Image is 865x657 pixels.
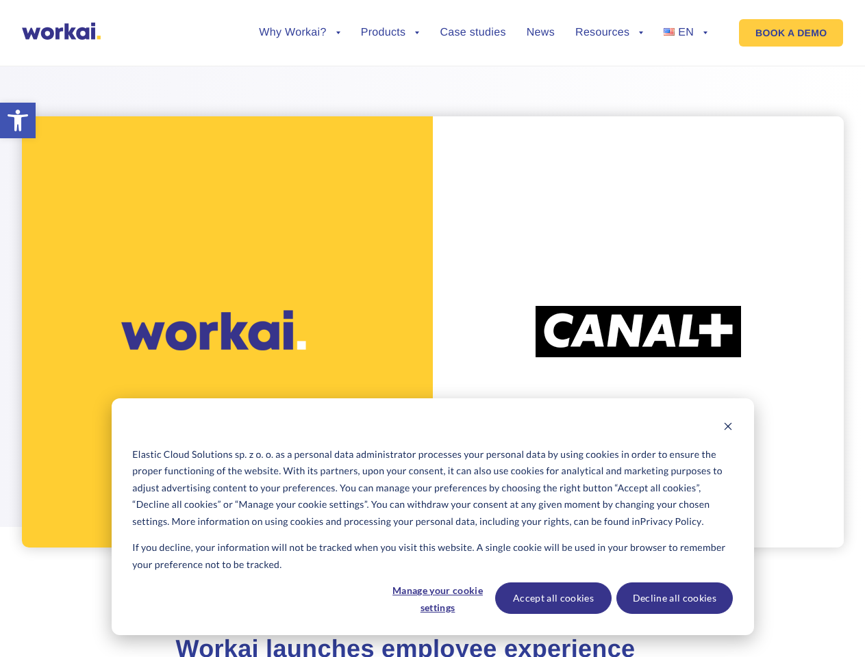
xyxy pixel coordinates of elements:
[664,27,707,38] a: EN
[259,27,340,38] a: Why Workai?
[527,27,555,38] a: News
[739,19,843,47] a: BOOK A DEMO
[495,582,612,614] button: Accept all cookies
[361,27,420,38] a: Products
[112,398,754,635] div: Cookie banner
[640,513,702,530] a: Privacy Policy
[440,27,505,38] a: Case studies
[132,446,732,530] p: Elastic Cloud Solutions sp. z o. o. as a personal data administrator processes your personal data...
[616,582,733,614] button: Decline all cookies
[385,582,490,614] button: Manage your cookie settings
[22,116,844,547] img: Workai launches employee experience platform for CANAL+
[132,539,732,573] p: If you decline, your information will not be tracked when you visit this website. A single cookie...
[575,27,643,38] a: Resources
[678,27,694,38] span: EN
[723,420,733,437] button: Dismiss cookie banner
